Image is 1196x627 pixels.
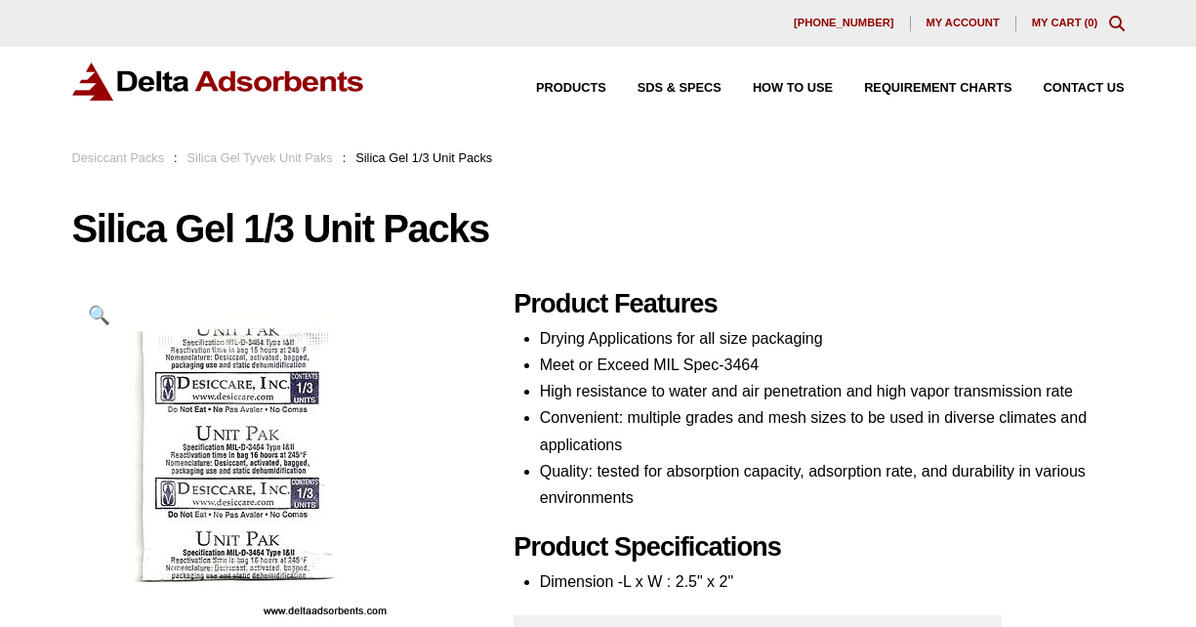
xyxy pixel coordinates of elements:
li: Convenient: multiple grades and mesh sizes to be used in diverse climates and applications [540,404,1125,457]
span: 🔍 [88,305,110,325]
a: My Cart (0) [1032,17,1098,28]
h2: Product Features [514,288,1124,320]
span: 0 [1088,17,1093,28]
span: : [174,150,178,165]
span: My account [927,18,1000,28]
span: SDS & SPECS [638,82,722,95]
a: My account [911,16,1016,31]
a: [PHONE_NUMBER] [778,16,911,31]
li: Meet or Exceed MIL Spec-3464 [540,352,1125,378]
span: Contact Us [1044,82,1125,95]
a: View full-screen image gallery [72,288,126,342]
h1: Silica Gel 1/3 Unit Packs [72,208,1125,249]
div: Toggle Modal Content [1109,16,1125,31]
a: Products [505,82,606,95]
a: SDS & SPECS [606,82,722,95]
a: Requirement Charts [833,82,1011,95]
a: Contact Us [1012,82,1125,95]
img: Delta Adsorbents [72,63,365,101]
span: Requirement Charts [864,82,1011,95]
li: Quality: tested for absorption capacity, adsorption rate, and durability in various environments [540,458,1125,511]
span: : [343,150,347,165]
span: Silica Gel 1/3 Unit Packs [355,150,492,165]
span: [PHONE_NUMBER] [794,18,894,28]
span: Products [536,82,606,95]
h2: Product Specifications [514,531,1124,564]
li: Drying Applications for all size packaging [540,325,1125,352]
li: Dimension -L x W : 2.5" x 2" [540,568,1125,595]
a: How to Use [722,82,833,95]
a: Silica Gel Tyvek Unit Paks [187,150,333,165]
a: Desiccant Packs [72,150,165,165]
li: High resistance to water and air penetration and high vapor transmission rate [540,378,1125,404]
span: How to Use [753,82,833,95]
